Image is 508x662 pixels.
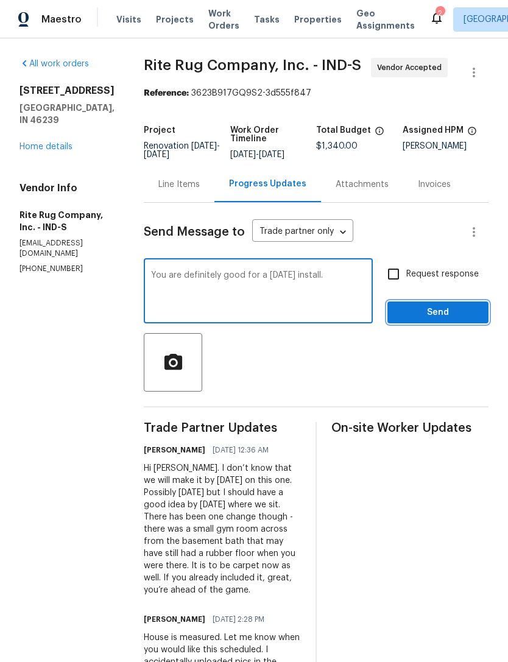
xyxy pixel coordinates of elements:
[230,150,256,159] span: [DATE]
[19,238,115,259] p: [EMAIL_ADDRESS][DOMAIN_NAME]
[156,13,194,26] span: Projects
[208,7,239,32] span: Work Orders
[331,422,489,434] span: On-site Worker Updates
[19,209,115,233] h5: Rite Rug Company, Inc. - IND-S
[254,15,280,24] span: Tasks
[336,178,389,191] div: Attachments
[144,142,220,159] span: Renovation
[377,62,446,74] span: Vendor Accepted
[436,7,444,19] div: 2
[144,89,189,97] b: Reference:
[294,13,342,26] span: Properties
[229,178,306,190] div: Progress Updates
[375,126,384,142] span: The total cost of line items that have been proposed by Opendoor. This sum includes line items th...
[316,142,358,150] span: $1,340.00
[19,85,115,97] h2: [STREET_ADDRESS]
[144,462,301,596] div: Hi [PERSON_NAME]. I don’t know that we will make it by [DATE] on this one. Possibly [DATE] but I ...
[144,87,489,99] div: 3623B917GQ9S2-3d555f847
[158,178,200,191] div: Line Items
[19,143,72,151] a: Home details
[252,222,353,242] div: Trade partner only
[19,60,89,68] a: All work orders
[467,126,477,142] span: The hpm assigned to this work order.
[418,178,451,191] div: Invoices
[144,150,169,159] span: [DATE]
[144,126,175,135] h5: Project
[144,226,245,238] span: Send Message to
[356,7,415,32] span: Geo Assignments
[144,613,205,625] h6: [PERSON_NAME]
[230,150,284,159] span: -
[230,126,317,143] h5: Work Order Timeline
[19,102,115,126] h5: [GEOGRAPHIC_DATA], IN 46239
[387,301,489,324] button: Send
[144,142,220,159] span: -
[397,305,479,320] span: Send
[191,142,217,150] span: [DATE]
[403,142,489,150] div: [PERSON_NAME]
[116,13,141,26] span: Visits
[144,444,205,456] h6: [PERSON_NAME]
[144,422,301,434] span: Trade Partner Updates
[406,268,479,281] span: Request response
[403,126,464,135] h5: Assigned HPM
[41,13,82,26] span: Maestro
[19,264,115,274] p: [PHONE_NUMBER]
[316,126,371,135] h5: Total Budget
[259,150,284,159] span: [DATE]
[151,271,365,314] textarea: You are definitely good for a [DATE] install.
[144,58,361,72] span: Rite Rug Company, Inc. - IND-S
[19,182,115,194] h4: Vendor Info
[213,613,264,625] span: [DATE] 2:28 PM
[213,444,269,456] span: [DATE] 12:36 AM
